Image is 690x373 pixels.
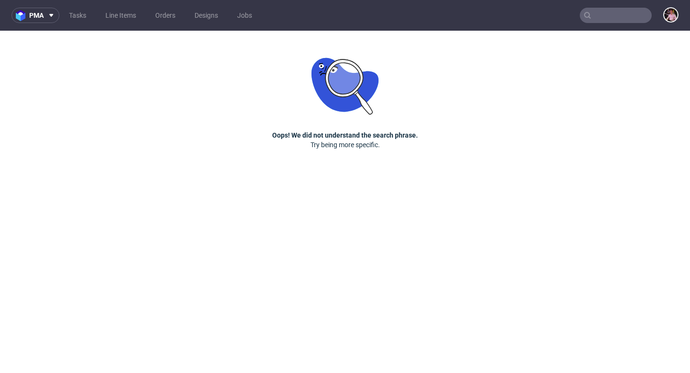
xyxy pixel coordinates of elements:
[272,130,418,140] h3: Oops! We did not understand the search phrase.
[11,8,59,23] button: pma
[310,140,380,150] p: Try being more specific.
[189,8,224,23] a: Designs
[16,10,29,21] img: logo
[231,8,258,23] a: Jobs
[149,8,181,23] a: Orders
[100,8,142,23] a: Line Items
[63,8,92,23] a: Tasks
[664,8,678,22] img: Aleks Ziemkowski
[29,12,44,19] span: pma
